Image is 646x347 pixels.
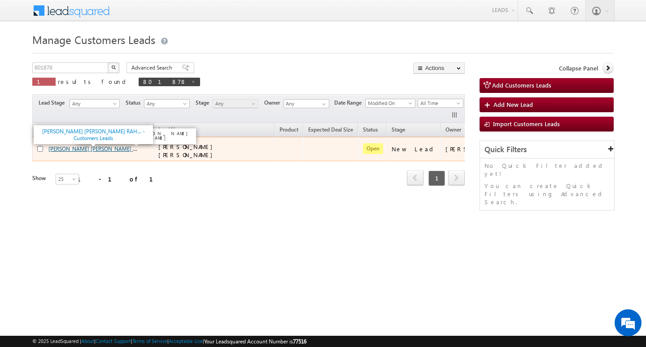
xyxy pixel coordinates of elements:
[413,62,465,74] button: Actions
[407,171,423,185] a: prev
[392,126,405,133] span: Stage
[428,171,445,186] span: 1
[418,99,461,107] span: All Time
[56,174,79,184] a: 25
[418,99,463,108] a: All Time
[407,170,423,185] span: prev
[213,99,258,108] a: Any
[445,145,504,153] div: [PERSON_NAME]
[480,141,614,158] div: Quick Filters
[37,78,51,85] span: 1
[304,125,358,136] a: Expected Deal Size
[448,170,465,185] span: next
[493,101,533,108] span: Add New Lead
[213,100,256,108] span: Any
[32,174,48,182] div: Show
[32,337,306,346] span: © 2025 LeadSquared | | | | |
[77,174,164,184] div: 1 - 1 of 1
[111,65,116,70] img: Search
[70,99,120,108] a: Any
[126,99,144,107] span: Status
[132,338,167,344] a: Terms of Service
[279,126,298,133] span: Product
[448,171,465,185] a: next
[58,78,129,85] span: results found
[293,338,306,345] span: 77516
[264,99,284,107] span: Owner
[308,126,353,133] span: Expected Deal Size
[48,145,192,152] a: [PERSON_NAME] [PERSON_NAME] RAH... - Customers Leads
[363,143,383,154] span: Open
[154,125,190,136] span: Lead Name
[334,99,365,107] span: Date Range
[317,100,328,109] a: Show All Items
[56,175,80,183] span: 25
[284,99,329,108] input: Type to Search
[169,338,203,344] a: Acceptable Use
[32,32,155,47] span: Manage Customers Leads
[559,64,598,72] span: Collapse Panel
[358,125,382,136] a: Status
[144,100,187,108] span: Any
[96,338,131,344] a: Contact Support
[484,162,610,178] p: No Quick Filter added yet!
[70,100,117,108] span: Any
[392,145,436,153] div: New Lead
[204,338,306,345] span: Your Leadsquared Account Number is
[387,125,410,136] a: Stage
[365,99,415,108] a: Modified On
[158,143,217,158] span: [PERSON_NAME] [PERSON_NAME]
[131,64,175,72] span: Advanced Search
[196,99,213,107] span: Stage
[366,99,412,107] span: Modified On
[445,126,461,133] span: Owner
[144,99,190,108] a: Any
[484,182,610,206] p: You can create Quick Filters using Advanced Search.
[143,78,187,85] span: 801878
[492,81,551,89] span: Add Customers Leads
[42,128,145,141] a: [PERSON_NAME] [PERSON_NAME] RAH... - Customers Leads
[39,99,68,107] span: Lead Stage
[81,338,94,344] a: About
[493,120,560,127] span: Import Customers Leads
